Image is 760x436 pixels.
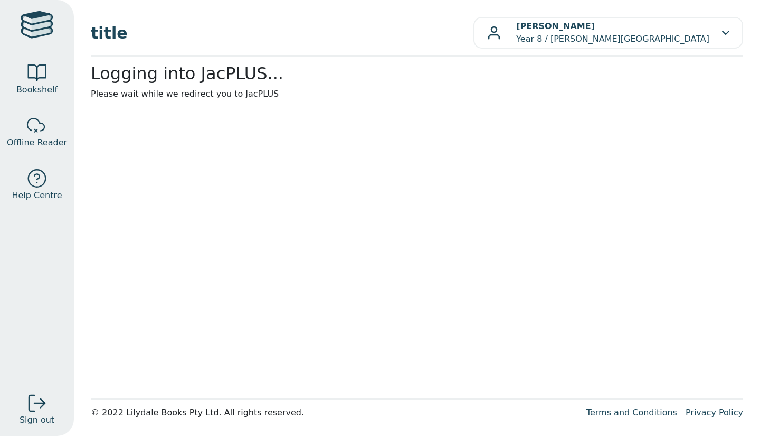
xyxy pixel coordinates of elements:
p: Please wait while we redirect you to JacPLUS [91,88,743,100]
span: Sign out [20,414,54,426]
button: [PERSON_NAME]Year 8 / [PERSON_NAME][GEOGRAPHIC_DATA] [473,17,743,49]
span: Help Centre [12,189,62,202]
span: title [91,21,473,45]
b: [PERSON_NAME] [516,21,595,31]
span: Offline Reader [7,136,67,149]
div: © 2022 Lilydale Books Pty Ltd. All rights reserved. [91,406,578,419]
h2: Logging into JacPLUS... [91,63,743,84]
span: Bookshelf [16,84,58,96]
a: Privacy Policy [686,407,743,418]
p: Year 8 / [PERSON_NAME][GEOGRAPHIC_DATA] [516,20,709,45]
a: Terms and Conditions [586,407,677,418]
